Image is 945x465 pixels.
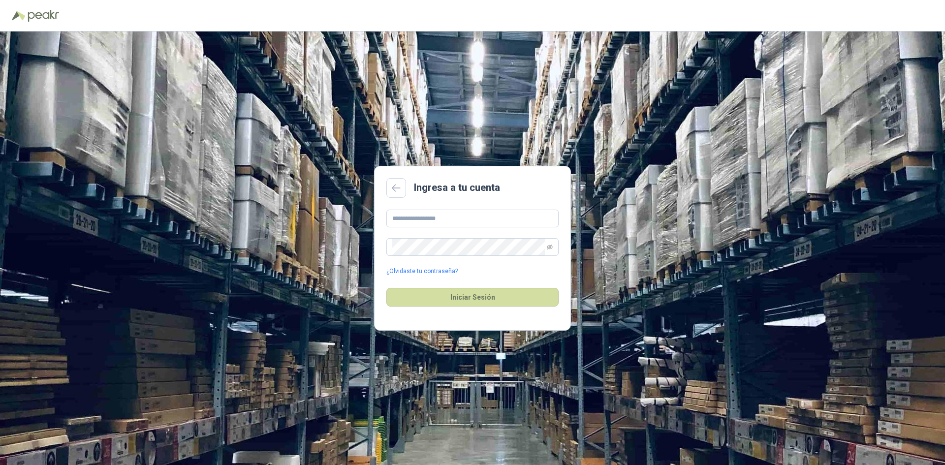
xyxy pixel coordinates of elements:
h2: Ingresa a tu cuenta [414,180,500,195]
a: ¿Olvidaste tu contraseña? [386,267,458,276]
button: Iniciar Sesión [386,288,559,307]
span: eye-invisible [547,244,553,250]
img: Peakr [28,10,59,22]
img: Logo [12,11,26,21]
